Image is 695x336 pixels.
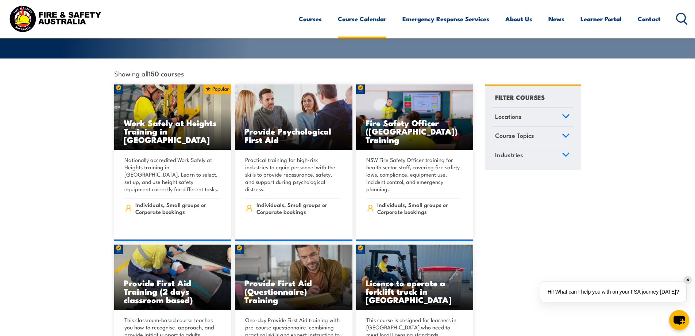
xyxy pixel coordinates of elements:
h3: Provide First Aid Training (2 days classroom based) [124,279,222,304]
a: Work Safely at Heights Training in [GEOGRAPHIC_DATA] [114,84,232,150]
a: Contact [638,9,661,29]
img: Mental Health First Aid Training Course from Fire & Safety Australia [235,84,352,150]
p: Nationally accredited Work Safely at Heights training in [GEOGRAPHIC_DATA]. Learn to select, set ... [124,156,219,193]
img: Fire Safety Advisor [356,84,474,150]
a: Learner Portal [580,9,622,29]
a: Locations [492,108,573,127]
a: Provide First Aid (Questionnaire) Training [235,245,352,310]
img: Mental Health First Aid Refresher Training (Standard) (1) [235,245,352,310]
span: Industries [495,150,523,160]
p: Practical training for high-risk industries to equip personnel with the skills to provide reassur... [245,156,340,193]
a: Courses [299,9,322,29]
strong: 150 courses [148,68,184,78]
h3: Work Safely at Heights Training in [GEOGRAPHIC_DATA] [124,118,222,144]
div: Hi! What can I help you with on your FSA journey [DATE]? [540,282,686,302]
a: Emergency Response Services [402,9,489,29]
span: Individuals, Small groups or Corporate bookings [256,201,340,215]
a: Fire Safety Officer ([GEOGRAPHIC_DATA]) Training [356,84,474,150]
a: About Us [505,9,532,29]
h3: Fire Safety Officer ([GEOGRAPHIC_DATA]) Training [366,118,464,144]
p: NSW Fire Safety Officer training for health sector staff, covering fire safety laws, compliance, ... [366,156,461,193]
a: Licence to operate a forklift truck in [GEOGRAPHIC_DATA] [356,245,474,310]
div: ✕ [684,276,692,284]
span: Showing all [114,69,184,77]
a: Course Topics [492,127,573,146]
span: Course Topics [495,131,534,140]
span: Individuals, Small groups or Corporate bookings [377,201,461,215]
img: Work Safely at Heights Training (1) [114,84,232,150]
h4: FILTER COURSES [495,92,545,102]
img: Licence to operate a forklift truck Training [356,245,474,310]
a: News [548,9,564,29]
span: Individuals, Small groups or Corporate bookings [135,201,219,215]
h3: Provide Psychological First Aid [244,127,343,144]
a: Provide Psychological First Aid [235,84,352,150]
span: Locations [495,112,522,121]
a: Course Calendar [338,9,386,29]
h3: Provide First Aid (Questionnaire) Training [244,279,343,304]
img: Provide First Aid (Blended Learning) [114,245,232,310]
h3: Licence to operate a forklift truck in [GEOGRAPHIC_DATA] [366,279,464,304]
a: Provide First Aid Training (2 days classroom based) [114,245,232,310]
a: Industries [492,146,573,165]
button: chat-button [669,310,689,330]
